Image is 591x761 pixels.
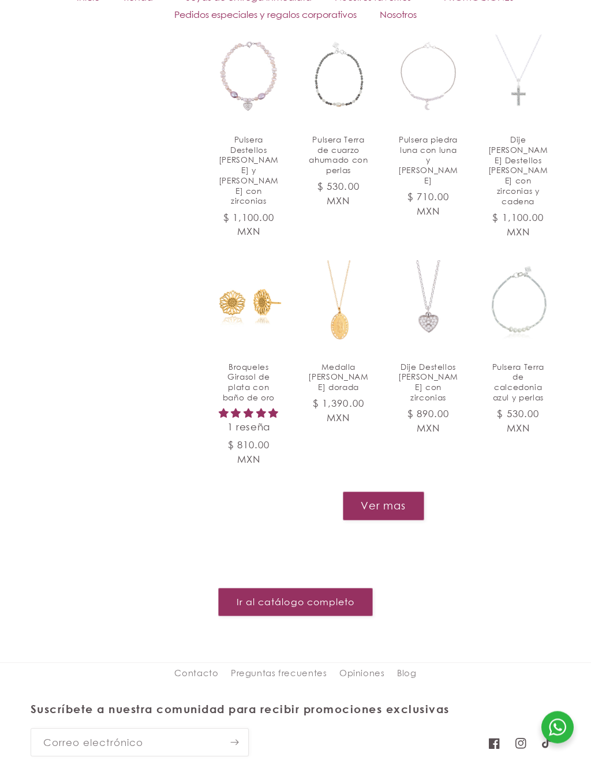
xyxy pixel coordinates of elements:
a: Dije [PERSON_NAME] Destellos [PERSON_NAME] con zirconias y cadena [488,135,549,207]
button: Suscribirse [221,729,248,757]
a: Ir al catálogo completo [218,588,372,617]
a: Medalla [PERSON_NAME] dorada [308,362,369,393]
a: Pulsera piedra luna con luna y [PERSON_NAME] [398,135,459,186]
a: Nosotros [368,6,428,23]
a: Broqueles Girasol de plata con baño de oro [218,362,279,403]
span: Nosotros [380,8,417,21]
a: Preguntas frecuentes [231,663,327,684]
a: Pedidos especiales y regalos corporativos [163,6,368,23]
a: Pulsera Destellos [PERSON_NAME] y [PERSON_NAME] con zirconias [218,135,279,207]
input: Correo electrónico [31,729,248,756]
a: Dije Destellos [PERSON_NAME] con zirconias [398,362,459,403]
a: Pulsera Terra de cuarzo ahumado con perlas [308,135,369,176]
button: Ver mas [343,492,424,520]
a: Opiniones [339,663,385,684]
a: Blog [397,663,417,684]
h2: Suscríbete a nuestra comunidad para recibir promociones exclusivas [31,703,475,717]
span: Pedidos especiales y regalos corporativos [174,8,357,21]
a: Contacto [174,666,218,684]
a: Pulsera Terra de calcedonia azul y perlas [488,362,549,403]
